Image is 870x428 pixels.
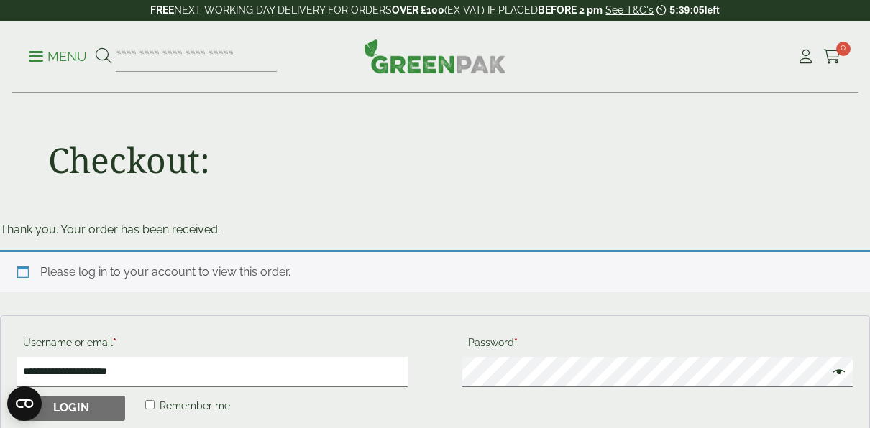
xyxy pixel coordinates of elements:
[145,400,155,409] input: Remember me
[160,400,230,411] span: Remember me
[797,50,815,64] i: My Account
[29,48,87,65] p: Menu
[29,48,87,62] a: Menu
[150,4,174,16] strong: FREE
[364,39,506,73] img: GreenPak Supplies
[17,396,125,422] button: Login
[836,42,851,56] span: 0
[705,4,720,16] span: left
[605,4,654,16] a: See T&C's
[538,4,603,16] strong: BEFORE 2 pm
[669,4,704,16] span: 5:39:05
[17,332,408,357] label: Username or email
[7,386,42,421] button: Open CMP widget
[823,46,841,68] a: 0
[462,332,853,357] label: Password
[823,50,841,64] i: Cart
[392,4,444,16] strong: OVER £100
[48,139,210,181] h1: Checkout:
